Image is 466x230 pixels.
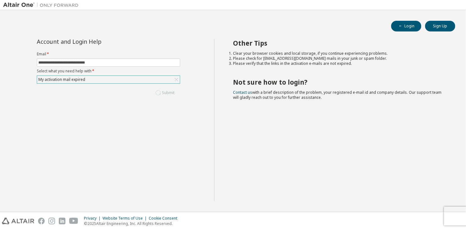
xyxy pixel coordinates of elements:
div: Cookie Consent [149,216,181,221]
div: Account and Login Help [37,39,152,44]
img: Altair One [3,2,82,8]
p: © 2025 Altair Engineering, Inc. All Rights Reserved. [84,221,181,226]
span: with a brief description of the problem, your registered e-mail id and company details. Our suppo... [233,90,442,100]
img: altair_logo.svg [2,218,34,224]
label: Select what you need help with [37,69,180,74]
img: facebook.svg [38,218,45,224]
img: instagram.svg [48,218,55,224]
button: Login [391,21,421,31]
div: Privacy [84,216,103,221]
img: linkedin.svg [59,218,65,224]
div: My activation mail expired [37,76,180,83]
h2: Not sure how to login? [233,78,444,86]
div: Website Terms of Use [103,216,149,221]
li: Please check for [EMAIL_ADDRESS][DOMAIN_NAME] mails in your junk or spam folder. [233,56,444,61]
a: Contact us [233,90,252,95]
div: My activation mail expired [37,76,86,83]
h2: Other Tips [233,39,444,47]
li: Clear your browser cookies and local storage, if you continue experiencing problems. [233,51,444,56]
li: Please verify that the links in the activation e-mails are not expired. [233,61,444,66]
label: Email [37,52,180,57]
button: Sign Up [425,21,455,31]
img: youtube.svg [69,218,78,224]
